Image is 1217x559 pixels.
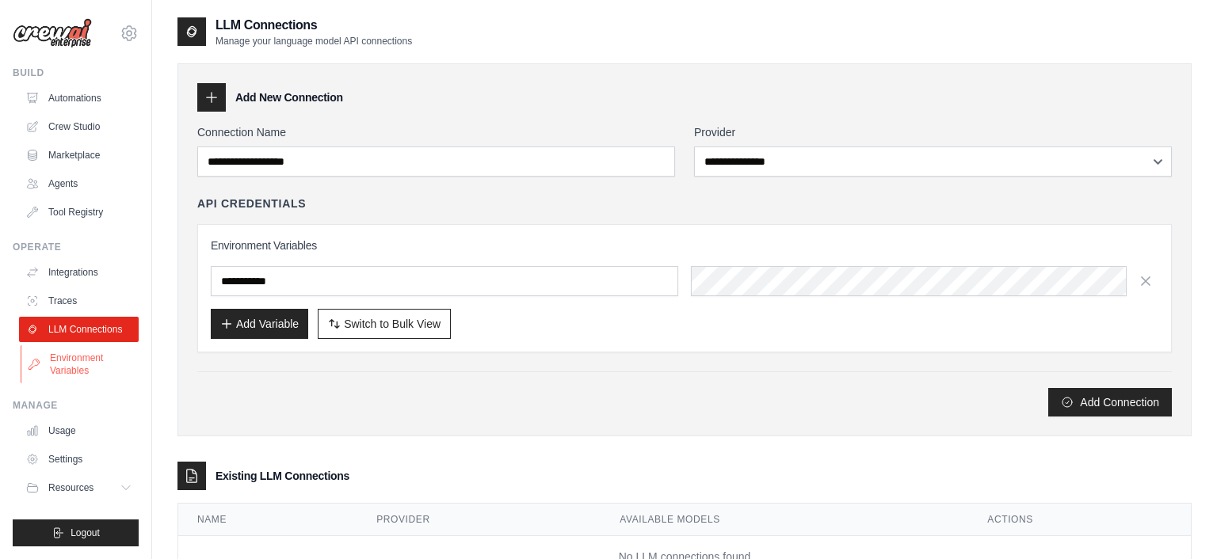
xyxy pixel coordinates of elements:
[216,468,349,484] h3: Existing LLM Connections
[178,504,357,536] th: Name
[19,288,139,314] a: Traces
[211,309,308,339] button: Add Variable
[197,196,306,211] h4: API Credentials
[19,171,139,196] a: Agents
[235,89,343,105] h3: Add New Connection
[19,86,139,111] a: Automations
[13,241,139,253] div: Operate
[71,527,100,539] span: Logout
[19,447,139,472] a: Settings
[48,481,93,494] span: Resources
[19,475,139,500] button: Resources
[19,143,139,168] a: Marketplace
[1048,388,1172,416] button: Add Connection
[344,316,441,332] span: Switch to Bulk View
[19,260,139,285] a: Integrations
[13,67,139,79] div: Build
[318,309,451,339] button: Switch to Bulk View
[13,399,139,412] div: Manage
[601,504,968,536] th: Available Models
[197,124,675,140] label: Connection Name
[13,18,92,48] img: Logo
[211,238,1158,253] h3: Environment Variables
[21,345,140,383] a: Environment Variables
[19,114,139,139] a: Crew Studio
[19,200,139,225] a: Tool Registry
[216,16,412,35] h2: LLM Connections
[357,504,601,536] th: Provider
[19,317,139,342] a: LLM Connections
[694,124,1172,140] label: Provider
[13,519,139,546] button: Logout
[968,504,1191,536] th: Actions
[216,35,412,48] p: Manage your language model API connections
[19,418,139,443] a: Usage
